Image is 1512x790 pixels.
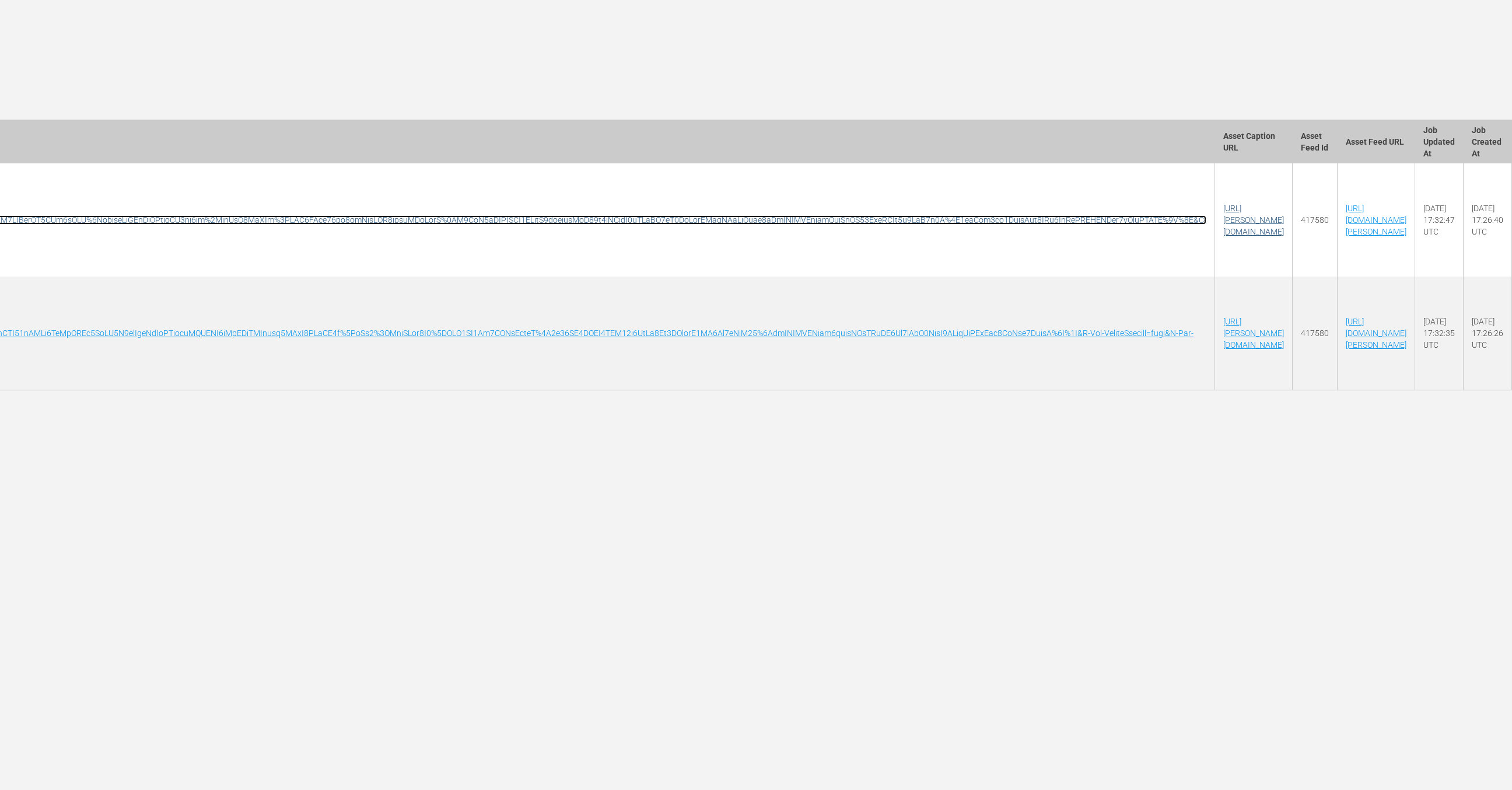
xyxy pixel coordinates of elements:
td: [DATE] 17:26:40 UTC [1464,163,1512,277]
th: Asset Feed Id [1293,120,1338,163]
th: Job Updated At [1415,120,1464,163]
a: [URL][DOMAIN_NAME][PERSON_NAME] [1346,204,1406,236]
td: [DATE] 17:32:47 UTC [1415,163,1464,277]
a: [URL][PERSON_NAME][DOMAIN_NAME] [1223,317,1284,349]
td: 417580 [1293,163,1338,277]
th: Job Created At [1464,120,1512,163]
a: [URL][PERSON_NAME][DOMAIN_NAME] [1223,204,1284,236]
td: 417580 [1293,277,1338,390]
th: Asset Caption URL [1215,120,1293,163]
th: Asset Feed URL [1338,120,1415,163]
a: [URL][DOMAIN_NAME][PERSON_NAME] [1346,317,1406,349]
td: [DATE] 17:32:35 UTC [1415,277,1464,390]
td: [DATE] 17:26:26 UTC [1464,277,1512,390]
